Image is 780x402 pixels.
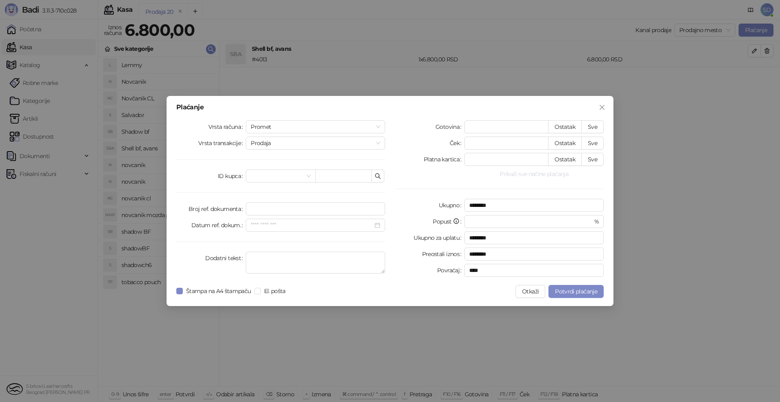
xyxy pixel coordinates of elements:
label: Ukupno [439,199,465,212]
label: Broj ref. dokumenta [188,202,246,215]
label: Preostali iznos [422,248,465,261]
span: Zatvori [596,104,609,111]
button: Ostatak [548,120,582,133]
button: Potvrdi plaćanje [548,285,604,298]
label: Dodatni tekst [205,252,246,265]
textarea: Dodatni tekst [246,252,385,274]
button: Close [596,101,609,114]
label: Vrsta transakcije [198,137,246,150]
span: Potvrdi plaćanje [555,288,597,295]
label: Platna kartica [424,153,464,166]
button: Sve [581,137,604,150]
input: Broj ref. dokumenta [246,202,385,215]
label: Gotovina [435,120,464,133]
span: Štampa na A4 štampaču [183,287,254,296]
span: Promet [251,121,380,133]
label: Datum ref. dokum. [191,219,246,232]
label: Povraćaj [437,264,464,277]
div: Plaćanje [176,104,604,111]
input: Datum ref. dokum. [251,221,373,230]
span: El. pošta [261,287,289,296]
button: Sve [581,153,604,166]
label: Ček [450,137,464,150]
button: Ostatak [548,137,582,150]
label: ID kupca [218,169,246,183]
button: Otkaži [516,285,545,298]
button: Ostatak [548,153,582,166]
span: Prodaja [251,137,380,149]
span: close [599,104,605,111]
button: Sve [581,120,604,133]
label: Vrsta računa [208,120,246,133]
label: Ukupno za uplatu [414,231,464,244]
button: Prikaži sve načine plaćanja [464,169,604,179]
label: Popust [433,215,464,228]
